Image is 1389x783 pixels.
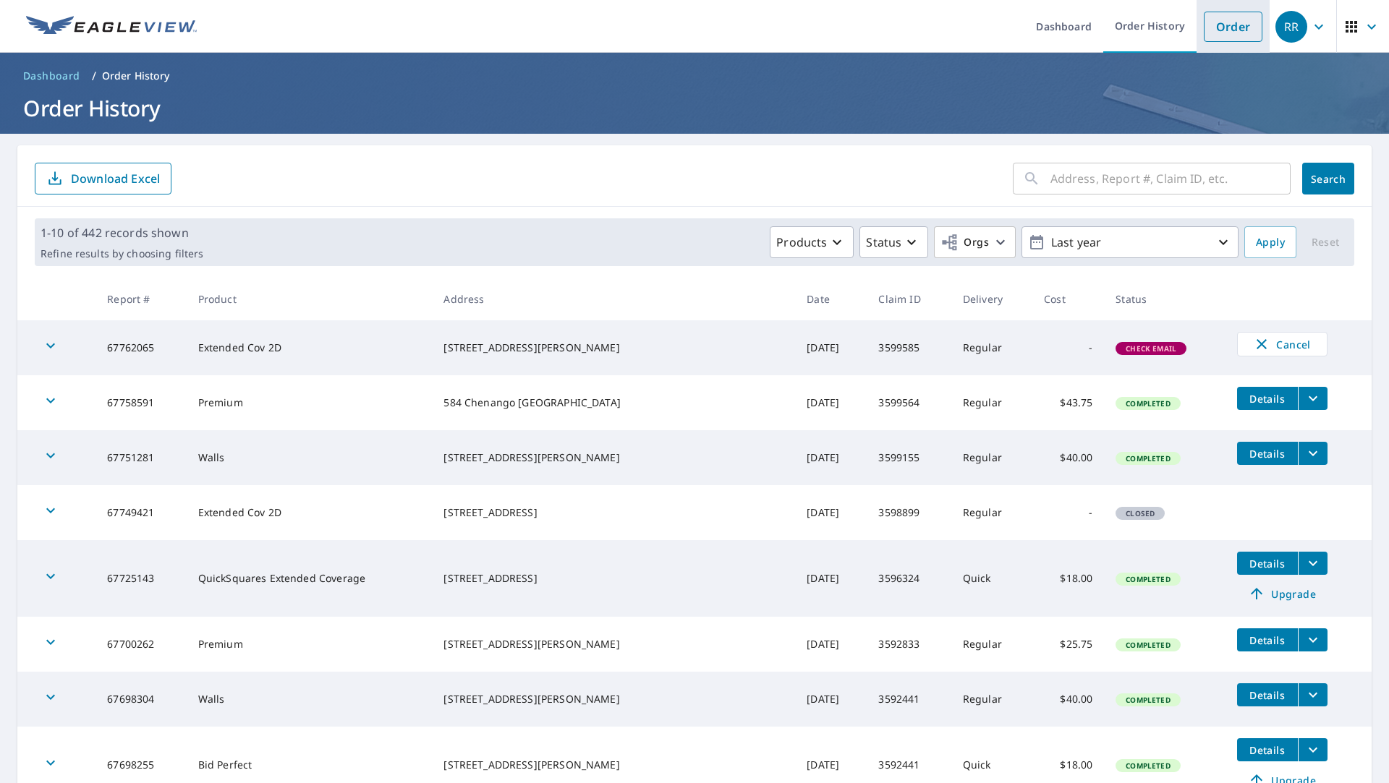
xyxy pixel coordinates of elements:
[95,320,186,375] td: 67762065
[1032,430,1104,485] td: $40.00
[95,540,186,617] td: 67725143
[443,450,783,465] div: [STREET_ADDRESS][PERSON_NAME]
[867,278,951,320] th: Claim ID
[26,16,197,38] img: EV Logo
[187,375,433,430] td: Premium
[951,617,1032,672] td: Regular
[795,320,867,375] td: [DATE]
[17,64,86,87] a: Dashboard
[951,430,1032,485] td: Regular
[443,758,783,772] div: [STREET_ADDRESS][PERSON_NAME]
[1237,332,1328,356] button: Cancel
[41,247,203,260] p: Refine results by choosing filters
[1032,375,1104,430] td: $43.75
[187,672,433,727] td: Walls
[1237,582,1328,605] a: Upgrade
[23,69,80,83] span: Dashboard
[1117,761,1178,771] span: Completed
[1246,447,1289,461] span: Details
[770,226,854,258] button: Products
[95,430,186,485] td: 67751281
[443,571,783,586] div: [STREET_ADDRESS]
[187,485,433,540] td: Extended Cov 2D
[432,278,795,320] th: Address
[1237,683,1298,706] button: detailsBtn-67698304
[795,485,867,540] td: [DATE]
[867,540,951,617] td: 3596324
[1246,743,1289,757] span: Details
[1237,628,1298,651] button: detailsBtn-67700262
[1117,508,1163,518] span: Closed
[795,278,867,320] th: Date
[1298,442,1328,465] button: filesDropdownBtn-67751281
[1237,442,1298,465] button: detailsBtn-67751281
[951,672,1032,727] td: Regular
[95,672,186,727] td: 67698304
[1275,11,1307,43] div: RR
[951,375,1032,430] td: Regular
[1032,540,1104,617] td: $18.00
[443,505,783,520] div: [STREET_ADDRESS]
[187,278,433,320] th: Product
[1298,387,1328,410] button: filesDropdownBtn-67758591
[1032,485,1104,540] td: -
[95,617,186,672] td: 67700262
[1237,387,1298,410] button: detailsBtn-67758591
[951,540,1032,617] td: Quick
[1246,585,1319,602] span: Upgrade
[187,617,433,672] td: Premium
[1246,633,1289,647] span: Details
[1117,574,1178,584] span: Completed
[1298,628,1328,651] button: filesDropdownBtn-67700262
[951,278,1032,320] th: Delivery
[1237,738,1298,761] button: detailsBtn-67698255
[1050,158,1291,199] input: Address, Report #, Claim ID, etc.
[187,540,433,617] td: QuickSquares Extended Coverage
[795,540,867,617] td: [DATE]
[867,375,951,430] td: 3599564
[1104,278,1225,320] th: Status
[17,64,1372,87] nav: breadcrumb
[1246,688,1289,702] span: Details
[1117,695,1178,705] span: Completed
[1117,343,1185,354] span: Check Email
[1298,552,1328,575] button: filesDropdownBtn-67725143
[951,485,1032,540] td: Regular
[443,395,783,410] div: 584 Chenango [GEOGRAPHIC_DATA]
[776,234,827,251] p: Products
[867,672,951,727] td: 3592441
[866,234,901,251] p: Status
[102,69,170,83] p: Order History
[17,93,1372,123] h1: Order History
[795,617,867,672] td: [DATE]
[1117,640,1178,650] span: Completed
[1237,552,1298,575] button: detailsBtn-67725143
[1032,672,1104,727] td: $40.00
[1252,335,1312,353] span: Cancel
[1117,453,1178,463] span: Completed
[71,171,160,187] p: Download Excel
[41,224,203,241] p: 1-10 of 442 records shown
[867,320,951,375] td: 3599585
[1032,278,1104,320] th: Cost
[187,430,433,485] td: Walls
[1032,320,1104,375] td: -
[187,320,433,375] td: Extended Cov 2D
[443,637,783,651] div: [STREET_ADDRESS][PERSON_NAME]
[867,485,951,540] td: 3598899
[1045,230,1215,255] p: Last year
[1302,163,1354,194] button: Search
[951,320,1032,375] td: Regular
[1314,172,1343,186] span: Search
[1117,398,1178,408] span: Completed
[940,234,989,252] span: Orgs
[795,430,867,485] td: [DATE]
[1032,617,1104,672] td: $25.75
[1256,234,1285,252] span: Apply
[95,278,186,320] th: Report #
[1204,12,1262,42] a: Order
[95,375,186,430] td: 67758591
[1021,226,1239,258] button: Last year
[35,163,171,194] button: Download Excel
[1298,738,1328,761] button: filesDropdownBtn-67698255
